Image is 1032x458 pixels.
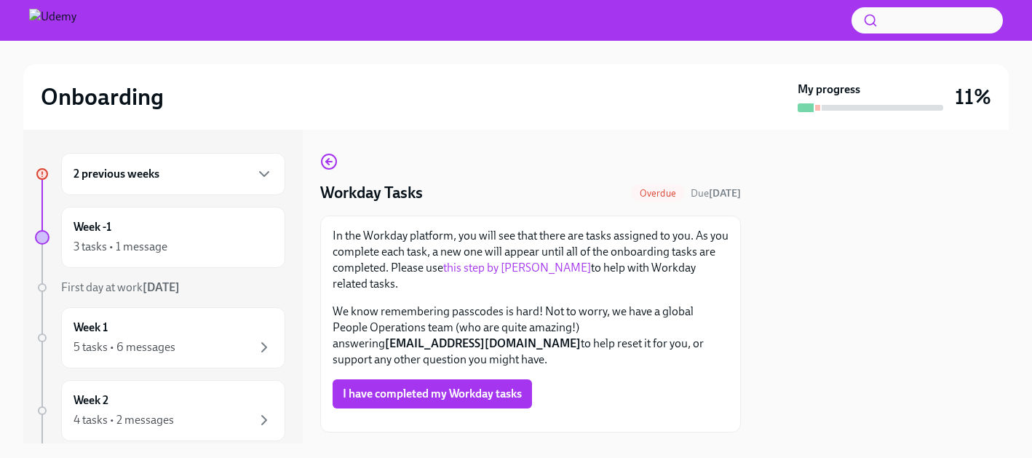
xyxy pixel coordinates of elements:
[691,187,741,200] span: Due
[631,188,685,199] span: Overdue
[35,207,285,268] a: Week -13 tasks • 1 message
[385,336,581,350] strong: [EMAIL_ADDRESS][DOMAIN_NAME]
[798,82,860,98] strong: My progress
[61,153,285,195] div: 2 previous weeks
[35,380,285,441] a: Week 24 tasks • 2 messages
[41,82,164,111] h2: Onboarding
[343,387,522,401] span: I have completed my Workday tasks
[35,307,285,368] a: Week 15 tasks • 6 messages
[29,9,76,32] img: Udemy
[443,261,591,275] a: this step by [PERSON_NAME]
[320,182,423,204] h4: Workday Tasks
[74,412,174,428] div: 4 tasks • 2 messages
[333,379,532,408] button: I have completed my Workday tasks
[35,280,285,296] a: First day at work[DATE]
[709,187,741,200] strong: [DATE]
[143,280,180,294] strong: [DATE]
[61,280,180,294] span: First day at work
[74,166,159,182] h6: 2 previous weeks
[333,228,729,292] p: In the Workday platform, you will see that there are tasks assigned to you. As you complete each ...
[74,219,111,235] h6: Week -1
[74,239,167,255] div: 3 tasks • 1 message
[333,304,729,368] p: We know remembering passcodes is hard! Not to worry, we have a global People Operations team (who...
[74,320,108,336] h6: Week 1
[74,339,175,355] div: 5 tasks • 6 messages
[955,84,991,110] h3: 11%
[74,392,108,408] h6: Week 2
[691,186,741,200] span: August 18th, 2025 11:00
